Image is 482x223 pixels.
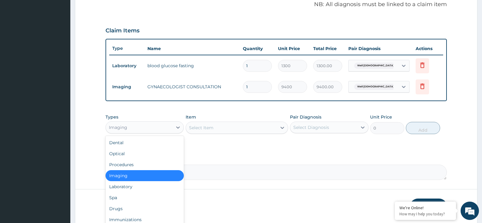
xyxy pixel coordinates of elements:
[32,34,103,42] div: Chat with us now
[144,42,240,55] th: Name
[186,114,196,120] label: Item
[106,27,139,34] h3: Claim Items
[106,170,184,181] div: Imaging
[106,192,184,203] div: Spa
[106,159,184,170] div: Procedures
[100,3,115,18] div: Minimize live chat window
[109,43,144,54] th: Type
[189,125,213,131] div: Select Item
[293,124,329,130] div: Select Diagnosis
[399,211,451,217] p: How may I help you today?
[399,205,451,210] div: We're Online!
[275,42,310,55] th: Unit Price
[370,114,392,120] label: Unit Price
[35,71,84,132] span: We're online!
[106,181,184,192] div: Laboratory
[109,60,144,71] td: Laboratory
[410,199,447,214] button: Submit
[106,148,184,159] div: Optical
[106,156,447,161] label: Comment
[290,114,321,120] label: Pair Diagnosis
[144,60,240,72] td: blood glucose fasting
[106,1,447,9] p: NB: All diagnosis must be linked to a claim item
[3,154,117,175] textarea: Type your message and hit 'Enter'
[354,84,404,90] span: Well [DEMOGRAPHIC_DATA] adult
[354,63,404,69] span: Well [DEMOGRAPHIC_DATA] adult
[345,42,413,55] th: Pair Diagnosis
[310,42,345,55] th: Total Price
[11,31,25,46] img: d_794563401_company_1708531726252_794563401
[106,115,118,120] label: Types
[106,203,184,214] div: Drugs
[413,42,443,55] th: Actions
[406,122,440,134] button: Add
[109,81,144,93] td: Imaging
[109,124,127,130] div: Imaging
[106,137,184,148] div: Dental
[144,81,240,93] td: GYNAECOLOGIST CONSULTATION
[240,42,275,55] th: Quantity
